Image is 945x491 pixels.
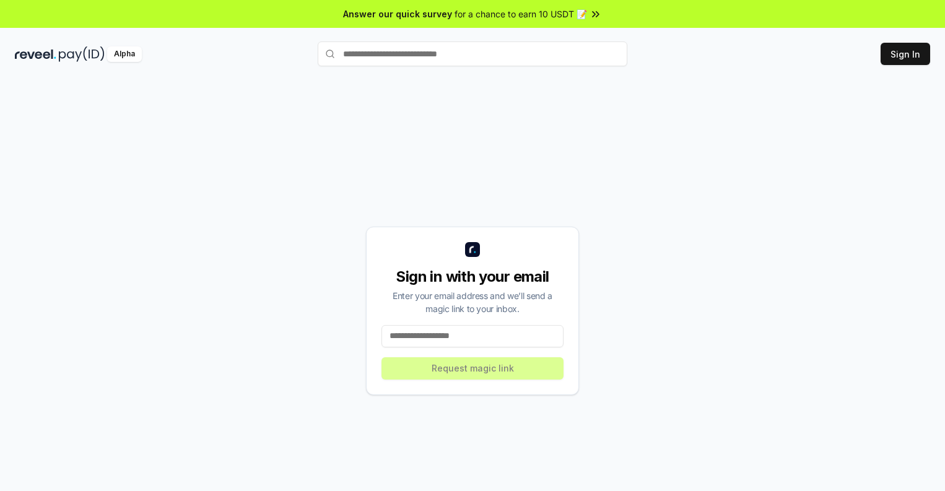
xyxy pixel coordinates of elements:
[381,267,564,287] div: Sign in with your email
[343,7,452,20] span: Answer our quick survey
[881,43,930,65] button: Sign In
[107,46,142,62] div: Alpha
[465,242,480,257] img: logo_small
[455,7,587,20] span: for a chance to earn 10 USDT 📝
[15,46,56,62] img: reveel_dark
[59,46,105,62] img: pay_id
[381,289,564,315] div: Enter your email address and we’ll send a magic link to your inbox.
